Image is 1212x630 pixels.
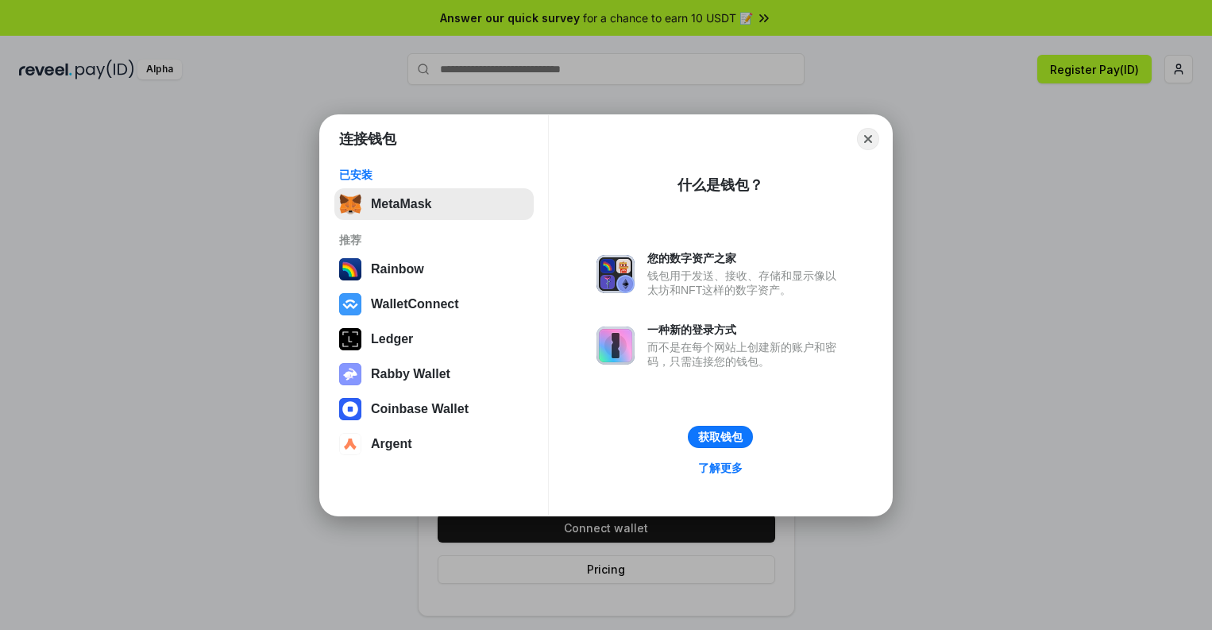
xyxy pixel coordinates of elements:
div: 了解更多 [698,461,743,475]
img: svg+xml,%3Csvg%20width%3D%22120%22%20height%3D%22120%22%20viewBox%3D%220%200%20120%20120%22%20fil... [339,258,361,280]
img: svg+xml,%3Csvg%20xmlns%3D%22http%3A%2F%2Fwww.w3.org%2F2000%2Fsvg%22%20fill%3D%22none%22%20viewBox... [596,327,635,365]
img: svg+xml,%3Csvg%20xmlns%3D%22http%3A%2F%2Fwww.w3.org%2F2000%2Fsvg%22%20fill%3D%22none%22%20viewBox... [596,255,635,293]
div: Rainbow [371,262,424,276]
button: Rainbow [334,253,534,285]
img: svg+xml,%3Csvg%20width%3D%2228%22%20height%3D%2228%22%20viewBox%3D%220%200%2028%2028%22%20fill%3D... [339,433,361,455]
div: Rabby Wallet [371,367,450,381]
button: WalletConnect [334,288,534,320]
div: 一种新的登录方式 [647,323,844,337]
div: Argent [371,437,412,451]
div: WalletConnect [371,297,459,311]
h1: 连接钱包 [339,129,396,149]
div: Coinbase Wallet [371,402,469,416]
img: svg+xml,%3Csvg%20fill%3D%22none%22%20height%3D%2233%22%20viewBox%3D%220%200%2035%2033%22%20width%... [339,193,361,215]
button: Ledger [334,323,534,355]
div: 什么是钱包？ [677,176,763,195]
button: 获取钱包 [688,426,753,448]
button: Close [857,128,879,150]
button: Argent [334,428,534,460]
div: 您的数字资产之家 [647,251,844,265]
img: svg+xml,%3Csvg%20xmlns%3D%22http%3A%2F%2Fwww.w3.org%2F2000%2Fsvg%22%20fill%3D%22none%22%20viewBox... [339,363,361,385]
a: 了解更多 [689,458,752,478]
button: Rabby Wallet [334,358,534,390]
div: Ledger [371,332,413,346]
button: Coinbase Wallet [334,393,534,425]
img: svg+xml,%3Csvg%20width%3D%2228%22%20height%3D%2228%22%20viewBox%3D%220%200%2028%2028%22%20fill%3D... [339,398,361,420]
div: 而不是在每个网站上创建新的账户和密码，只需连接您的钱包。 [647,340,844,369]
img: svg+xml,%3Csvg%20xmlns%3D%22http%3A%2F%2Fwww.w3.org%2F2000%2Fsvg%22%20width%3D%2228%22%20height%3... [339,328,361,350]
div: 获取钱包 [698,430,743,444]
div: 钱包用于发送、接收、存储和显示像以太坊和NFT这样的数字资产。 [647,269,844,297]
img: svg+xml,%3Csvg%20width%3D%2228%22%20height%3D%2228%22%20viewBox%3D%220%200%2028%2028%22%20fill%3D... [339,293,361,315]
div: 已安装 [339,168,529,182]
button: MetaMask [334,188,534,220]
div: MetaMask [371,197,431,211]
div: 推荐 [339,233,529,247]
